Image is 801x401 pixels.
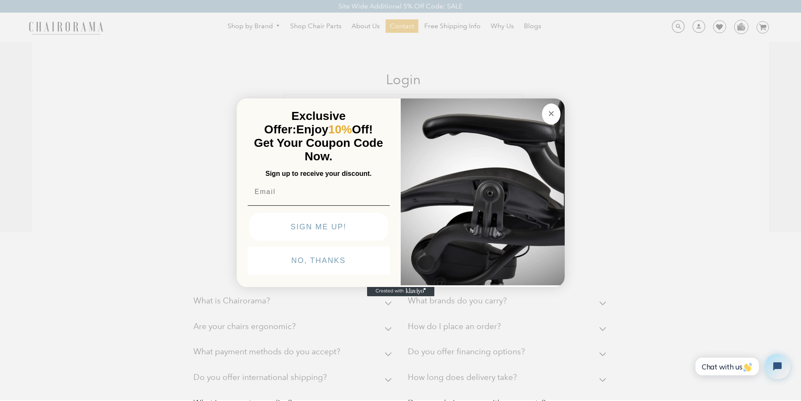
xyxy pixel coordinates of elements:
a: Created with Klaviyo - opens in a new tab [367,286,434,296]
button: SIGN ME UP! [249,213,388,241]
button: NO, THANKS [248,247,390,274]
span: 10% [328,123,352,136]
span: Exclusive Offer: [264,109,346,136]
span: Sign up to receive your discount. [265,170,371,177]
img: 92d77583-a095-41f6-84e7-858462e0427a.jpeg [401,97,565,285]
input: Email [248,183,390,200]
span: Enjoy Off! [296,123,373,136]
button: Close dialog [542,104,560,125]
span: Get Your Coupon Code Now. [254,136,383,163]
img: underline [248,205,390,206]
iframe: Tidio Chat [689,347,797,386]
